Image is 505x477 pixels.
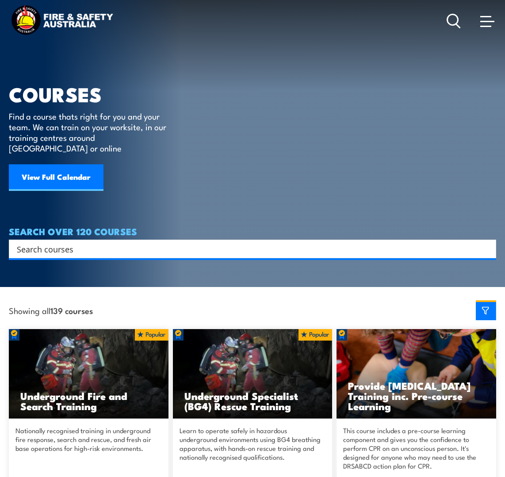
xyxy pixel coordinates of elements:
[9,85,179,102] h1: COURSES
[20,391,157,411] h3: Underground Fire and Search Training
[9,111,170,153] p: Find a course thats right for you and your team. We can train on your worksite, in our training c...
[173,329,333,419] a: Underground Specialist (BG4) Rescue Training
[337,329,496,419] a: Provide [MEDICAL_DATA] Training inc. Pre-course Learning
[481,243,493,255] button: Search magnifier button
[184,391,321,411] h3: Underground Specialist (BG4) Rescue Training
[180,426,326,470] p: Learn to operate safely in hazardous underground environments using BG4 breathing apparatus, with...
[348,380,485,411] h3: Provide [MEDICAL_DATA] Training inc. Pre-course Learning
[9,329,168,419] a: Underground Fire and Search Training
[50,304,93,316] strong: 139 courses
[9,226,496,236] h4: SEARCH OVER 120 COURSES
[9,306,93,315] span: Showing all
[173,329,333,419] img: Underground mine rescue
[19,243,478,255] form: Search form
[9,164,103,191] a: View Full Calendar
[337,329,496,419] img: Low Voltage Rescue and Provide CPR
[9,329,168,419] img: Underground mine rescue
[15,426,162,470] p: Nationally recognised training in underground fire response, search and rescue, and fresh air bas...
[17,242,477,256] input: Search input
[343,426,490,470] p: This course includes a pre-course learning component and gives you the confidence to perform CPR ...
